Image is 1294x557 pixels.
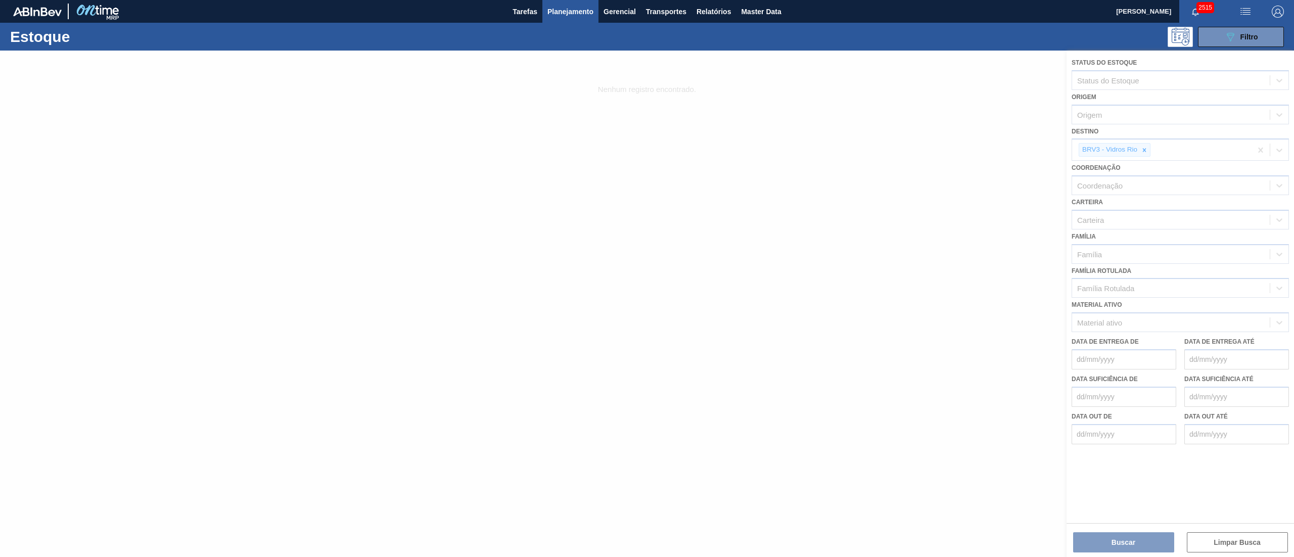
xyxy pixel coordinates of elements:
[1239,6,1252,18] img: userActions
[1168,27,1193,47] div: Pogramando: nenhum usuário selecionado
[547,6,593,18] span: Planejamento
[1196,2,1214,13] span: 2515
[10,31,167,42] h1: Estoque
[1198,27,1284,47] button: Filtro
[13,7,62,16] img: TNhmsLtSVTkK8tSr43FrP2fwEKptu5GPRR3wAAAABJRU5ErkJggg==
[1179,5,1212,19] button: Notificações
[1272,6,1284,18] img: Logout
[741,6,781,18] span: Master Data
[604,6,636,18] span: Gerencial
[646,6,686,18] span: Transportes
[1240,33,1258,41] span: Filtro
[513,6,537,18] span: Tarefas
[697,6,731,18] span: Relatórios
